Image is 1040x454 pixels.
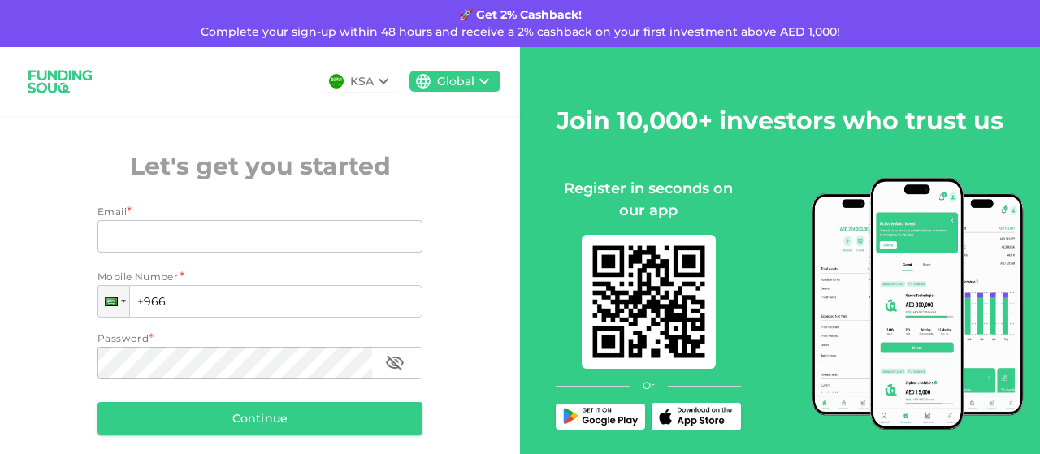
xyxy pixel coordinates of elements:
[557,102,1003,139] h2: Join 10,000+ investors who trust us
[329,74,344,89] img: flag-sa.b9a346574cdc8950dd34b50780441f57.svg
[459,7,582,22] strong: 🚀 Get 2% Cashback!
[97,220,405,253] input: email
[350,73,374,90] div: KSA
[560,408,641,426] img: Play Store
[643,378,655,393] span: Or
[201,24,840,39] span: Complete your sign-up within 48 hours and receive a 2% cashback on your first investment above AE...
[437,73,474,90] div: Global
[19,60,101,103] img: logo
[97,205,127,218] span: Email
[97,332,149,344] span: Password
[97,402,422,435] button: Continue
[97,269,178,285] span: Mobile Number
[556,178,741,222] div: Register in seconds on our app
[812,178,1025,430] img: mobile-app
[656,407,737,426] img: App Store
[97,347,372,379] input: password
[582,235,716,369] img: mobile-app
[98,286,129,317] div: Saudi Arabia: + 966
[97,285,422,318] input: 1 (702) 123-4567
[97,148,422,184] h2: Let's get you started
